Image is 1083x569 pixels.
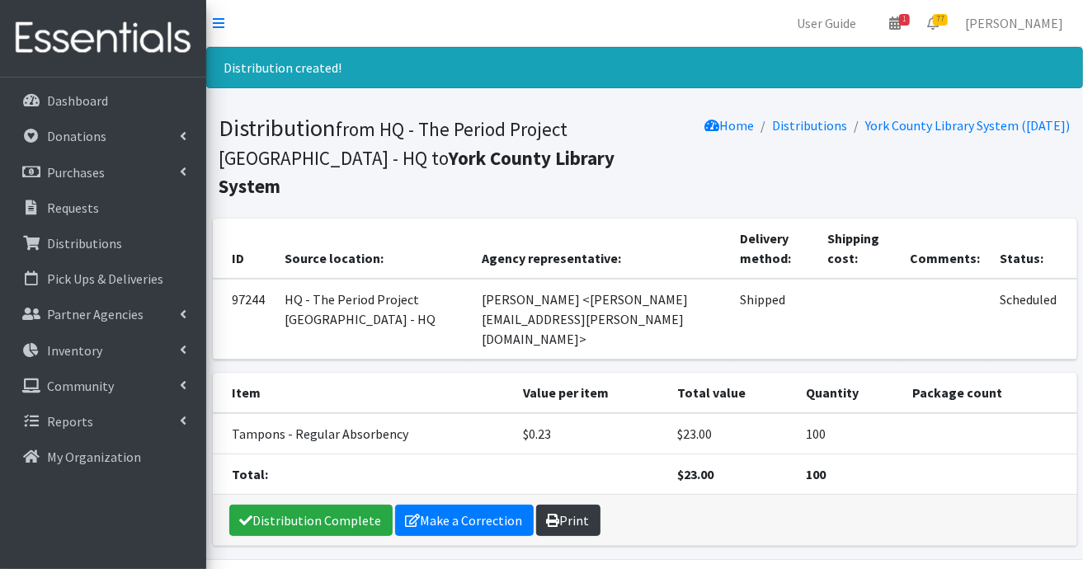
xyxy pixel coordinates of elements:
th: Package count [902,373,1077,413]
a: Donations [7,120,200,153]
th: ID [213,219,275,279]
td: $0.23 [513,413,667,454]
a: Requests [7,191,200,224]
td: 100 [796,413,902,454]
p: Partner Agencies [47,306,144,322]
a: Partner Agencies [7,298,200,331]
th: Delivery method: [730,219,817,279]
th: Shipping cost: [817,219,900,279]
img: HumanEssentials [7,11,200,66]
th: Source location: [275,219,472,279]
a: 77 [914,7,952,40]
a: Print [536,505,600,536]
th: Value per item [513,373,667,413]
td: 97244 [213,279,275,360]
a: Home [705,117,755,134]
th: Status: [990,219,1076,279]
strong: 100 [806,466,826,482]
span: 1 [899,14,910,26]
p: Dashboard [47,92,108,109]
th: Agency representative: [472,219,730,279]
small: from HQ - The Period Project [GEOGRAPHIC_DATA] - HQ to [219,117,615,198]
th: Comments: [900,219,990,279]
p: Donations [47,128,106,144]
a: Reports [7,405,200,438]
p: My Organization [47,449,141,465]
a: Pick Ups & Deliveries [7,262,200,295]
p: Requests [47,200,99,216]
p: Community [47,378,114,394]
a: Make a Correction [395,505,534,536]
a: User Guide [784,7,869,40]
td: Scheduled [990,279,1076,360]
a: Dashboard [7,84,200,117]
p: Inventory [47,342,102,359]
a: My Organization [7,440,200,473]
th: Item [213,373,514,413]
span: 77 [933,14,948,26]
p: Pick Ups & Deliveries [47,270,163,287]
td: $23.00 [667,413,796,454]
a: Distributions [773,117,848,134]
a: Distribution Complete [229,505,393,536]
td: Tampons - Regular Absorbency [213,413,514,454]
th: Total value [667,373,796,413]
th: Quantity [796,373,902,413]
a: [PERSON_NAME] [952,7,1076,40]
a: York County Library System ([DATE]) [866,117,1071,134]
a: 1 [876,7,914,40]
a: Community [7,369,200,402]
a: Purchases [7,156,200,189]
div: Distribution created! [206,47,1083,88]
strong: Total: [233,466,269,482]
p: Purchases [47,164,105,181]
strong: $23.00 [677,466,713,482]
td: Shipped [730,279,817,360]
td: HQ - The Period Project [GEOGRAPHIC_DATA] - HQ [275,279,472,360]
h1: Distribution [219,114,639,200]
p: Distributions [47,235,122,252]
p: Reports [47,413,93,430]
td: [PERSON_NAME] <[PERSON_NAME][EMAIL_ADDRESS][PERSON_NAME][DOMAIN_NAME]> [472,279,730,360]
a: Distributions [7,227,200,260]
a: Inventory [7,334,200,367]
